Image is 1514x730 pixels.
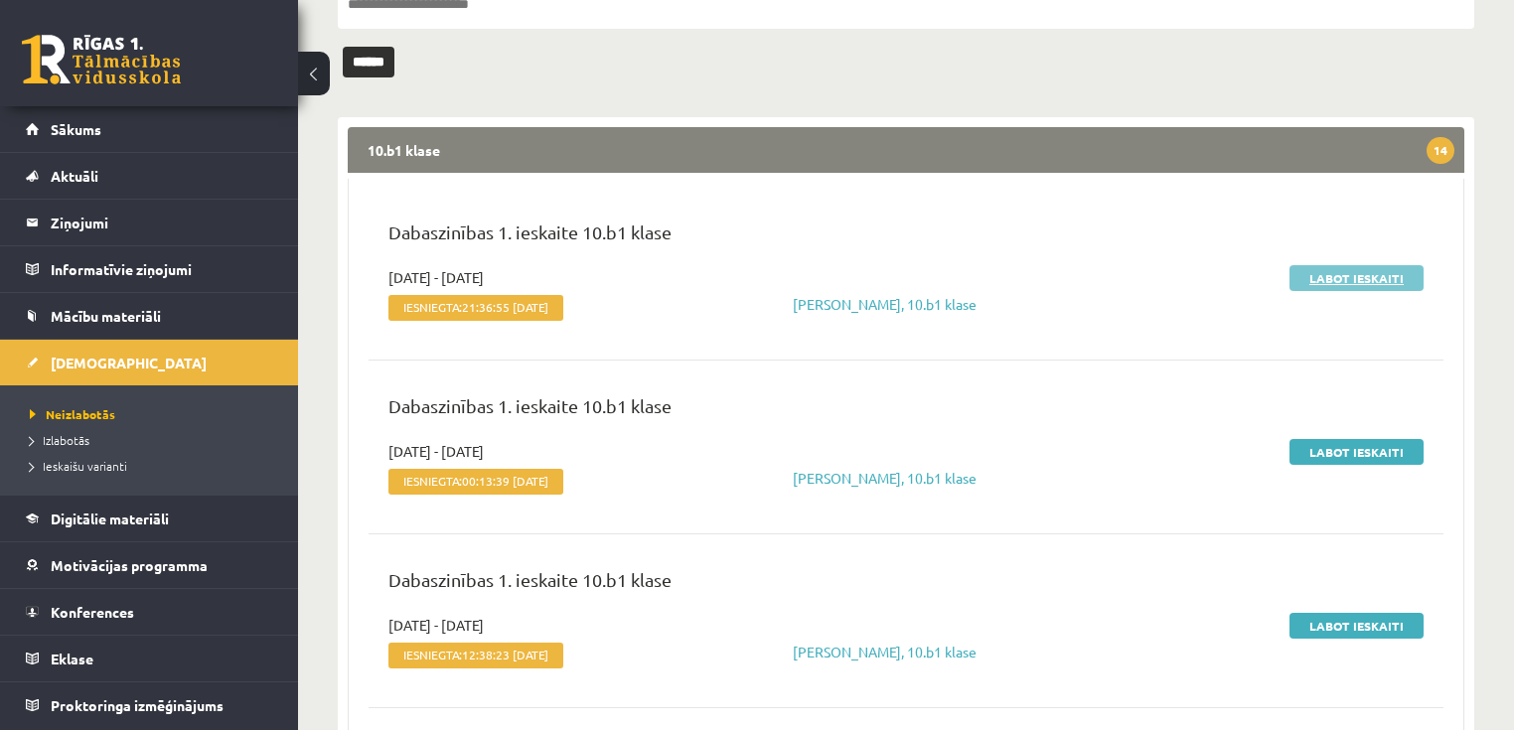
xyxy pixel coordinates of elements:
span: [DATE] - [DATE] [388,267,484,288]
a: Konferences [26,589,273,635]
span: [DATE] - [DATE] [388,615,484,636]
a: Ziņojumi [26,200,273,245]
p: Dabaszinības 1. ieskaite 10.b1 klase [388,219,1424,255]
a: Labot ieskaiti [1289,439,1424,465]
p: Dabaszinības 1. ieskaite 10.b1 klase [388,392,1424,429]
span: Motivācijas programma [51,556,208,574]
a: Mācību materiāli [26,293,273,339]
legend: Ziņojumi [51,200,273,245]
span: Iesniegta: [388,295,563,321]
span: 00:13:39 [DATE] [462,474,548,488]
a: Izlabotās [30,431,278,449]
a: Labot ieskaiti [1289,265,1424,291]
legend: Informatīvie ziņojumi [51,246,273,292]
a: Proktoringa izmēģinājums [26,682,273,728]
a: Motivācijas programma [26,542,273,588]
a: Aktuāli [26,153,273,199]
a: Ieskaišu varianti [30,457,278,475]
a: Informatīvie ziņojumi [26,246,273,292]
span: 12:38:23 [DATE] [462,648,548,661]
span: 14 [1427,137,1454,164]
span: [DATE] - [DATE] [388,441,484,462]
a: Sākums [26,106,273,152]
p: Dabaszinības 1. ieskaite 10.b1 klase [388,566,1424,603]
a: [PERSON_NAME], 10.b1 klase [793,295,977,313]
a: Eklase [26,636,273,681]
legend: 10.b1 klase [348,127,1464,173]
a: Labot ieskaiti [1289,613,1424,639]
a: Neizlabotās [30,405,278,423]
a: [DEMOGRAPHIC_DATA] [26,340,273,385]
span: Aktuāli [51,167,98,185]
span: Mācību materiāli [51,307,161,325]
a: Rīgas 1. Tālmācības vidusskola [22,35,181,84]
span: Neizlabotās [30,406,115,422]
span: [DEMOGRAPHIC_DATA] [51,354,207,371]
span: Ieskaišu varianti [30,458,127,474]
span: Digitālie materiāli [51,510,169,527]
a: Digitālie materiāli [26,496,273,541]
span: Iesniegta: [388,643,563,668]
span: Sākums [51,120,101,138]
span: Eklase [51,650,93,667]
a: [PERSON_NAME], 10.b1 klase [793,469,977,487]
span: Konferences [51,603,134,621]
span: Proktoringa izmēģinājums [51,696,224,714]
span: Izlabotās [30,432,89,448]
span: Iesniegta: [388,469,563,495]
a: [PERSON_NAME], 10.b1 klase [793,643,977,660]
span: 21:36:55 [DATE] [462,300,548,314]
